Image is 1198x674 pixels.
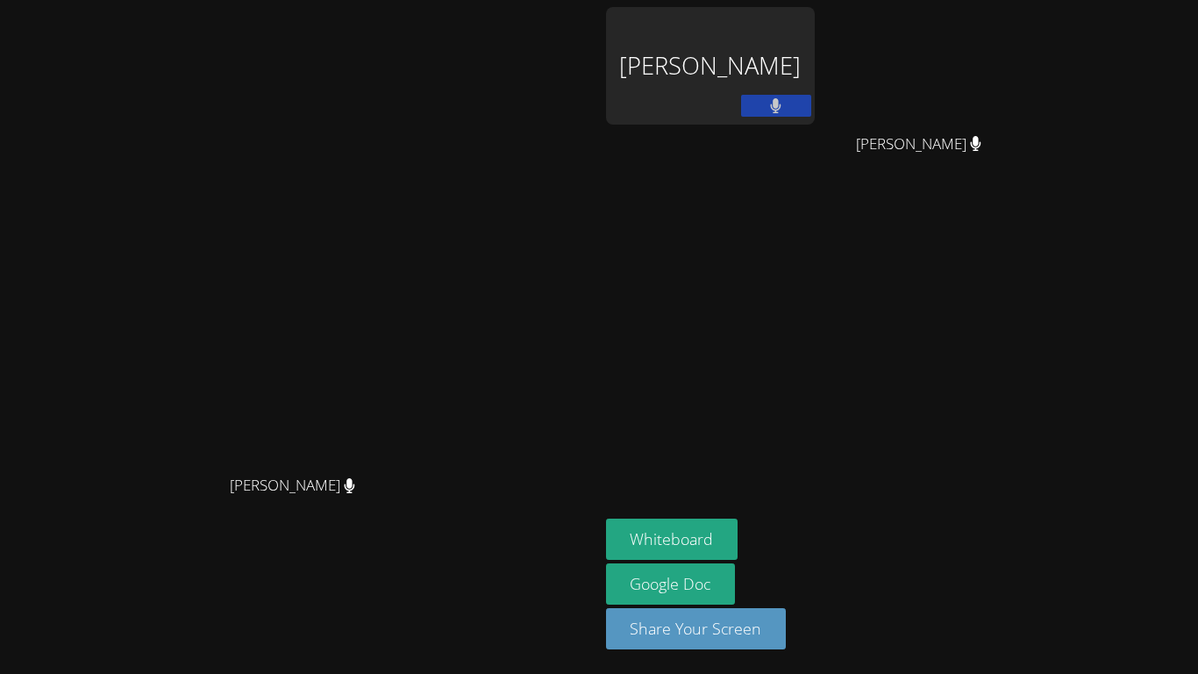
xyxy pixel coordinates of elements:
[606,519,738,560] button: Whiteboard
[856,132,981,157] span: [PERSON_NAME]
[606,563,736,605] a: Google Doc
[606,7,815,125] div: [PERSON_NAME]
[230,473,355,498] span: [PERSON_NAME]
[606,608,787,649] button: Share Your Screen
